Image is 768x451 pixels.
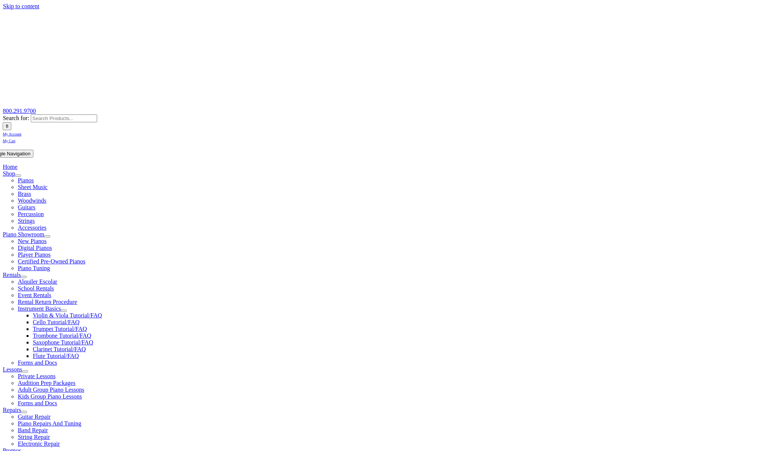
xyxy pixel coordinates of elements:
a: Percussion [18,211,43,217]
a: Accessories [18,224,46,231]
button: Open submenu of Piano Showroom [44,235,50,238]
input: Search [3,122,11,130]
a: Rental Return Procedure [18,299,77,305]
a: Certified Pre-Owned Pianos [18,258,85,265]
a: Shop [3,170,15,177]
a: Alquiler Escolar [18,278,57,285]
a: Event Rentals [18,292,51,298]
a: Woodwinds [18,197,46,204]
a: Piano Showroom [3,231,44,238]
a: Private Lessons [18,373,55,379]
a: Piano Repairs And Tuning [18,420,81,427]
button: Open submenu of Shop [15,174,21,177]
a: My Account [3,130,21,137]
a: Trombone Tutorial/FAQ [33,332,91,339]
a: Clarinet Tutorial/FAQ [33,346,86,352]
a: 800.291.9700 [3,108,36,114]
a: Audition Prep Packages [18,380,75,386]
a: Pianos [18,177,34,183]
a: Electronic Repair [18,440,60,447]
a: My Cart [3,137,15,143]
a: New Pianos [18,238,46,244]
input: Search Products... [31,114,97,122]
a: Violin & Viola Tutorial/FAQ [33,312,102,319]
a: Repairs [3,407,21,413]
button: Open submenu of Lessons [22,370,28,373]
a: Digital Pianos [18,245,52,251]
a: Instrument Basics [18,305,61,312]
a: Lessons [3,366,22,373]
button: Open submenu of Repairs [21,411,27,413]
a: Trumpet Tutorial/FAQ [33,326,87,332]
span: My Cart [3,139,15,143]
a: Strings [18,218,34,224]
a: Kids Group Piano Lessons [18,393,82,400]
a: Brass [18,191,31,197]
a: Home [3,164,17,170]
span: My Account [3,132,21,136]
span: Search for: [3,115,29,121]
a: Sheet Music [18,184,48,190]
a: Guitar Repair [18,413,51,420]
a: Saxophone Tutorial/FAQ [33,339,93,346]
a: Skip to content [3,3,39,9]
button: Open submenu of Instrument Basics [61,310,67,312]
a: Forms and Docs [18,400,57,406]
button: Open submenu of Rentals [21,276,27,278]
a: Piano Tuning [18,265,50,271]
a: School Rentals [18,285,54,292]
a: Adult Group Piano Lessons [18,386,84,393]
a: Flute Tutorial/FAQ [33,353,79,359]
a: Rentals [3,272,21,278]
a: String Repair [18,434,50,440]
a: Cello Tutorial/FAQ [33,319,79,325]
a: Player Pianos [18,251,51,258]
a: Forms and Docs [18,359,57,366]
a: Band Repair [18,427,48,433]
a: Guitars [18,204,35,210]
